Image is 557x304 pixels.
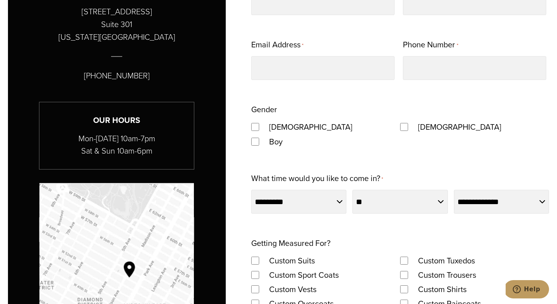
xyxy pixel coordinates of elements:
p: [STREET_ADDRESS] Suite 301 [US_STATE][GEOGRAPHIC_DATA] [59,5,175,43]
p: Mon-[DATE] 10am-7pm Sat & Sun 10am-6pm [39,133,194,157]
label: What time would you like to come in? [251,171,383,187]
label: Custom Tuxedos [410,253,483,268]
h3: Our Hours [39,114,194,127]
label: [DEMOGRAPHIC_DATA] [410,120,509,134]
label: Custom Trousers [410,268,484,282]
iframe: Opens a widget where you can chat to one of our agents [506,280,549,300]
label: [DEMOGRAPHIC_DATA] [261,120,360,134]
label: Custom Sport Coats [261,268,347,282]
label: Custom Suits [261,253,323,268]
label: Custom Vests [261,282,324,296]
label: Boy [261,134,291,149]
label: Phone Number [403,37,458,53]
legend: Getting Measured For? [251,236,330,250]
p: [PHONE_NUMBER] [84,69,150,82]
label: Email Address [251,37,303,53]
label: Custom Shirts [410,282,475,296]
legend: Gender [251,102,277,117]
